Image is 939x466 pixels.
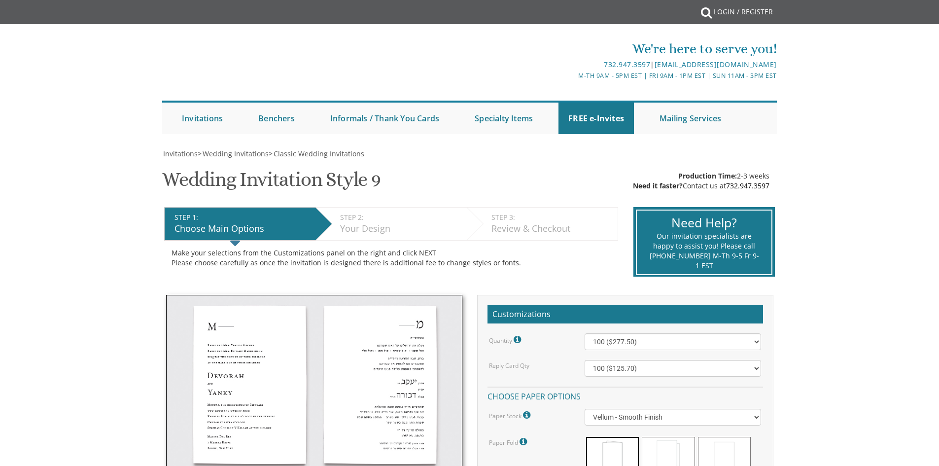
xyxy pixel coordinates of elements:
a: Invitations [172,103,233,134]
div: 2-3 weeks Contact us at [633,171,769,191]
label: Quantity [489,333,523,346]
a: Benchers [248,103,305,134]
div: Review & Checkout [491,222,613,235]
a: 732.947.3597 [604,60,650,69]
label: Reply Card Qty [489,361,529,370]
h1: Wedding Invitation Style 9 [162,169,381,198]
span: Need it faster? [633,181,683,190]
a: Specialty Items [465,103,543,134]
div: M-Th 9am - 5pm EST | Fri 9am - 1pm EST | Sun 11am - 3pm EST [368,71,777,81]
a: [EMAIL_ADDRESS][DOMAIN_NAME] [655,60,777,69]
a: FREE e-Invites [558,103,634,134]
div: STEP 3: [491,213,613,222]
a: Wedding Invitations [202,149,269,158]
span: Invitations [163,149,198,158]
a: Informals / Thank You Cards [320,103,449,134]
span: > [198,149,269,158]
div: We're here to serve you! [368,39,777,59]
span: Production Time: [678,171,737,180]
div: | [368,59,777,71]
div: Make your selections from the Customizations panel on the right and click NEXT Please choose care... [172,248,611,268]
div: STEP 2: [340,213,462,222]
div: STEP 1: [174,213,311,222]
a: 732.947.3597 [726,181,769,190]
label: Paper Stock [489,409,533,422]
a: Classic Wedding Invitations [273,149,364,158]
h2: Customizations [487,305,763,324]
div: Need Help? [649,214,759,232]
div: Our invitation specialists are happy to assist you! Please call [PHONE_NUMBER] M-Th 9-5 Fr 9-1 EST [649,231,759,271]
label: Paper Fold [489,435,529,448]
div: Choose Main Options [174,222,311,235]
span: > [269,149,364,158]
a: Mailing Services [650,103,731,134]
span: Wedding Invitations [203,149,269,158]
div: Your Design [340,222,462,235]
h4: Choose paper options [487,387,763,404]
span: Classic Wedding Invitations [274,149,364,158]
a: Invitations [162,149,198,158]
